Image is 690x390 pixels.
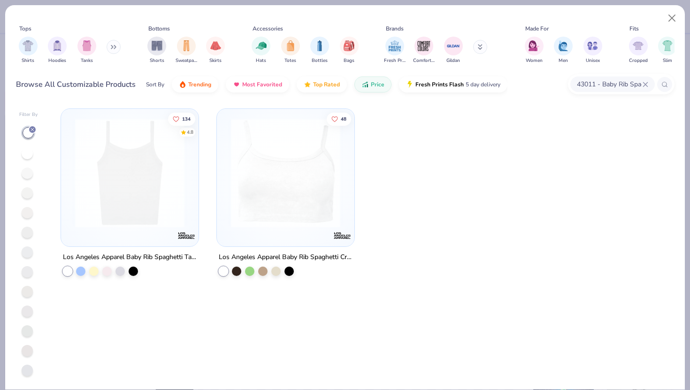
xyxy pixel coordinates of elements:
[633,40,644,51] img: Cropped Image
[146,80,164,89] div: Sort By
[587,40,598,51] img: Unisex Image
[16,79,136,90] div: Browse All Customizable Products
[48,37,67,64] button: filter button
[413,37,435,64] div: filter for Comfort Colors
[281,37,300,64] button: filter button
[399,76,507,92] button: Fresh Prints Flash5 day delivery
[253,24,283,33] div: Accessories
[312,57,328,64] span: Bottles
[210,40,221,51] img: Skirts Image
[313,81,340,88] span: Top Rated
[252,37,270,64] div: filter for Hats
[176,37,197,64] button: filter button
[554,37,573,64] button: filter button
[172,76,218,92] button: Trending
[413,57,435,64] span: Comfort Colors
[446,57,460,64] span: Gildan
[586,57,600,64] span: Unisex
[281,37,300,64] div: filter for Totes
[526,57,543,64] span: Women
[326,112,351,125] button: Like
[340,116,346,121] span: 48
[663,9,681,27] button: Close
[181,40,192,51] img: Sweatpants Image
[19,37,38,64] button: filter button
[310,37,329,64] button: filter button
[304,81,311,88] img: TopRated.gif
[206,37,225,64] div: filter for Skirts
[658,37,677,64] div: filter for Slim
[406,81,414,88] img: flash.gif
[226,118,345,228] img: 71f1497f-4462-4500-86fb-9122ae8be1ff
[188,81,211,88] span: Trending
[340,37,359,64] button: filter button
[345,118,464,228] img: c132d8d0-43fc-465b-b9a1-e2f4c0995b1a
[70,118,189,228] img: b90b1fcd-da17-422c-baae-d4ac1ccdc03e
[344,40,354,51] img: Bags Image
[48,57,66,64] span: Hoodies
[446,39,460,53] img: Gildan Image
[176,37,197,64] div: filter for Sweatpants
[466,79,500,90] span: 5 day delivery
[297,76,347,92] button: Top Rated
[529,40,539,51] img: Women Image
[333,226,352,245] img: Los Angeles Apparel logo
[152,40,162,51] img: Shorts Image
[388,39,402,53] img: Fresh Prints Image
[22,57,34,64] span: Shirts
[63,252,197,263] div: Los Angeles Apparel Baby Rib Spaghetti Tank
[386,24,404,33] div: Brands
[525,37,544,64] div: filter for Women
[284,57,296,64] span: Totes
[415,81,464,88] span: Fresh Prints Flash
[182,116,191,121] span: 134
[629,57,648,64] span: Cropped
[354,76,391,92] button: Price
[48,37,67,64] div: filter for Hoodies
[525,37,544,64] button: filter button
[81,57,93,64] span: Tanks
[82,40,92,51] img: Tanks Image
[384,37,406,64] button: filter button
[413,37,435,64] button: filter button
[576,79,643,90] input: Try "T-Shirt"
[147,37,166,64] button: filter button
[209,57,222,64] span: Skirts
[19,24,31,33] div: Tops
[384,57,406,64] span: Fresh Prints
[629,37,648,64] div: filter for Cropped
[314,40,325,51] img: Bottles Image
[52,40,62,51] img: Hoodies Image
[417,39,431,53] img: Comfort Colors Image
[148,24,170,33] div: Bottoms
[663,57,672,64] span: Slim
[371,81,384,88] span: Price
[583,37,602,64] div: filter for Unisex
[147,37,166,64] div: filter for Shorts
[252,37,270,64] button: filter button
[444,37,463,64] div: filter for Gildan
[344,57,354,64] span: Bags
[168,112,195,125] button: Like
[554,37,573,64] div: filter for Men
[662,40,673,51] img: Slim Image
[206,37,225,64] button: filter button
[187,129,193,136] div: 4.8
[444,37,463,64] button: filter button
[285,40,296,51] img: Totes Image
[310,37,329,64] div: filter for Bottles
[558,40,568,51] img: Men Image
[256,40,267,51] img: Hats Image
[150,57,164,64] span: Shorts
[176,57,197,64] span: Sweatpants
[77,37,96,64] button: filter button
[219,252,353,263] div: Los Angeles Apparel Baby Rib Spaghetti Crop Tank
[384,37,406,64] div: filter for Fresh Prints
[658,37,677,64] button: filter button
[583,37,602,64] button: filter button
[226,76,289,92] button: Most Favorited
[179,81,186,88] img: trending.gif
[23,40,33,51] img: Shirts Image
[242,81,282,88] span: Most Favorited
[19,37,38,64] div: filter for Shirts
